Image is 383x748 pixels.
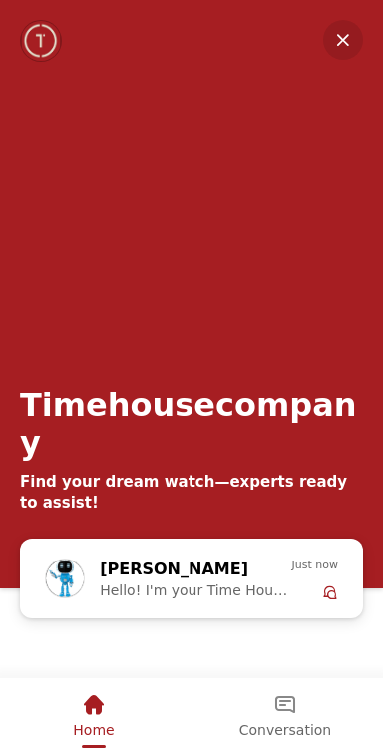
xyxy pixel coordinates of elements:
[35,547,348,610] div: Zoe
[323,20,363,60] em: Minimize
[73,722,114,738] span: Home
[292,557,338,574] span: Just now
[46,560,84,597] img: Profile picture of Zoe
[190,678,381,745] div: Conversation
[20,472,363,514] div: Find your dream watch—experts ready to assist!
[100,557,262,582] div: [PERSON_NAME]
[2,678,186,745] div: Home
[20,539,363,618] div: Chat with us now
[100,582,291,598] span: Hello! I'm your Time House Watches Support Assistant. How can I assist you [DATE]?
[22,21,61,61] img: Company logo
[239,722,331,738] span: Conversation
[20,386,363,462] div: Timehousecompany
